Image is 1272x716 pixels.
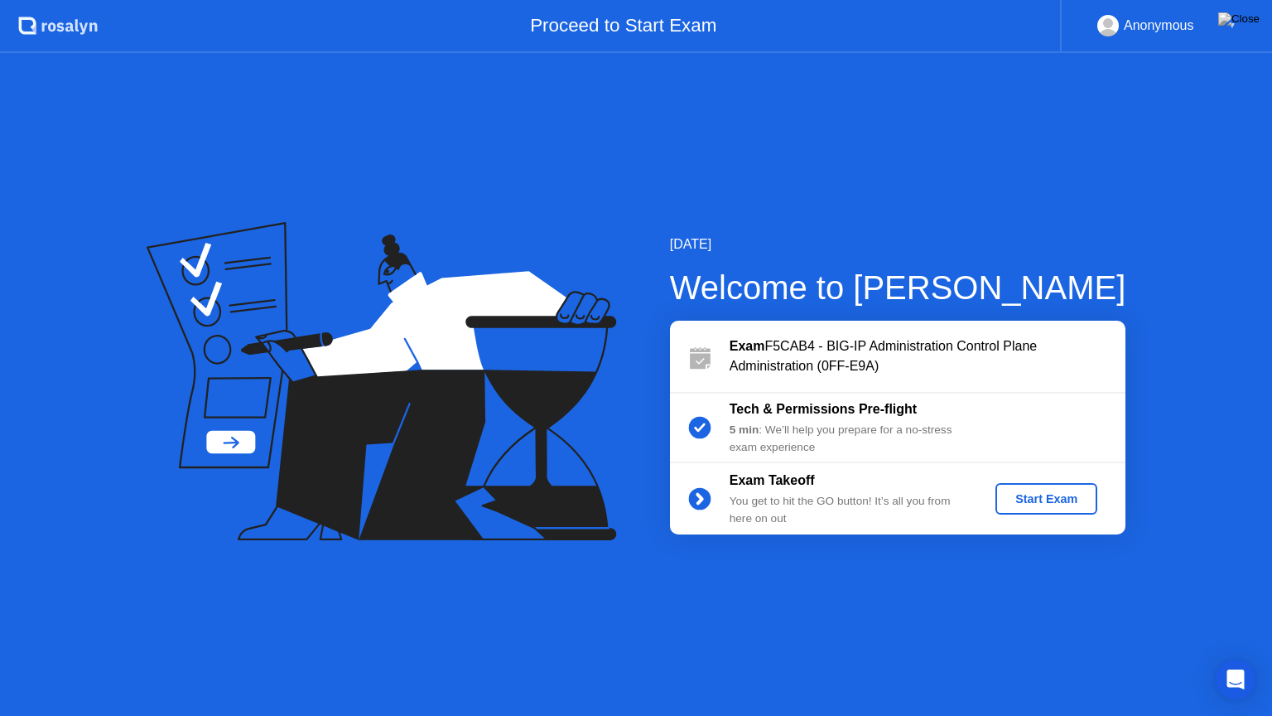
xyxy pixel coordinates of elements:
div: F5CAB4 - BIG-IP Administration Control Plane Administration (0FF-E9A) [730,336,1125,376]
b: 5 min [730,423,759,436]
div: Start Exam [1002,492,1091,506]
b: Exam Takeoff [730,473,815,487]
b: Tech & Permissions Pre-flight [730,402,917,416]
div: : We’ll help you prepare for a no-stress exam experience [730,422,968,456]
button: Start Exam [995,483,1097,515]
div: Anonymous [1124,15,1194,36]
div: Welcome to [PERSON_NAME] [670,263,1126,312]
div: [DATE] [670,235,1126,254]
div: You get to hit the GO button! It’s all you from here on out [730,493,968,527]
div: Open Intercom Messenger [1216,660,1255,699]
img: Close [1218,12,1260,26]
b: Exam [730,339,765,353]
